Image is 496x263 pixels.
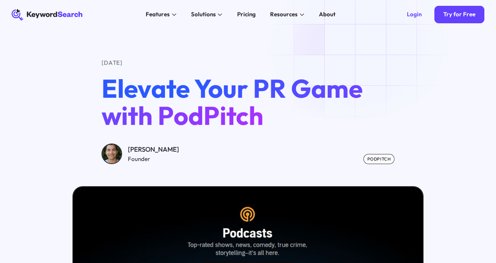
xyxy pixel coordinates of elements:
span: Elevate Your PR Game with PodPitch [102,72,363,131]
div: Login [407,11,422,18]
a: Pricing [232,9,260,21]
div: Try for Free [443,11,475,18]
div: podpitch [363,154,394,164]
div: Solutions [191,10,216,19]
a: Login [398,6,430,23]
div: Resources [270,10,298,19]
a: About [315,9,340,21]
div: About [319,10,336,19]
div: [DATE] [102,59,394,67]
div: [PERSON_NAME] [128,144,179,155]
a: Try for Free [434,6,484,23]
div: Pricing [237,10,256,19]
div: Features [146,10,170,19]
div: Founder [128,155,179,164]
